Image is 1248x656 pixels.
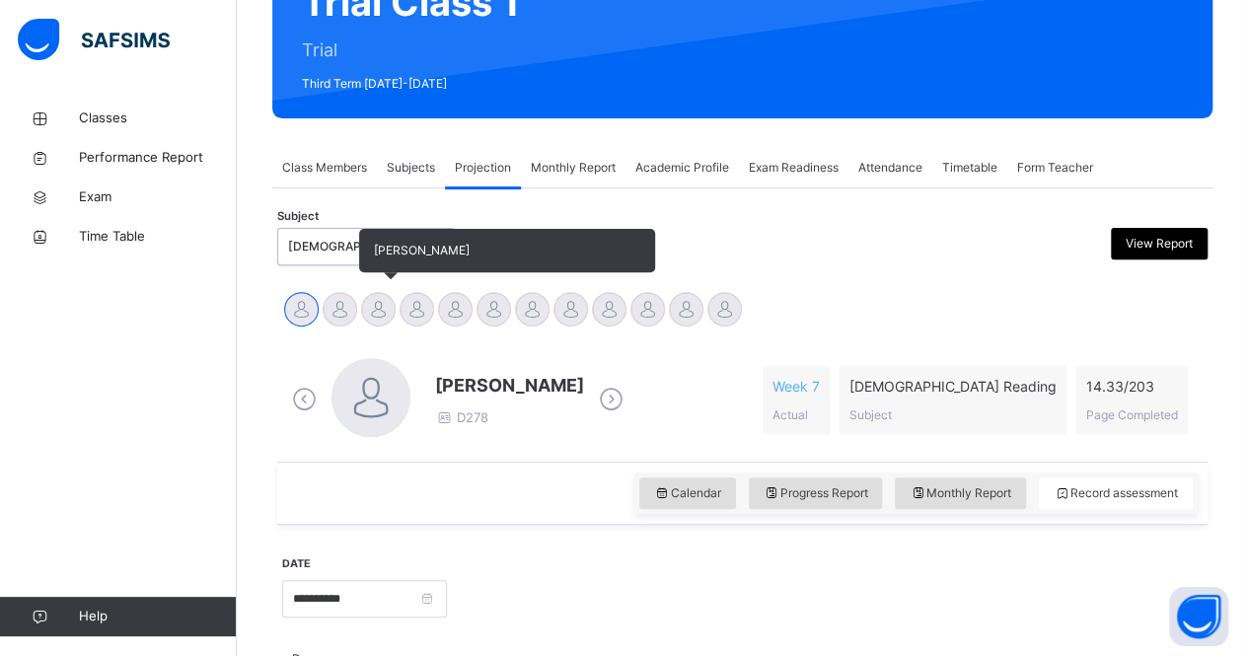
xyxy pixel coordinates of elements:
span: Week 7 [772,376,820,397]
span: Record assessment [1054,484,1178,502]
span: 14.33 / 203 [1086,376,1178,397]
span: Monthly Report [531,159,616,177]
span: Progress Report [764,484,868,502]
span: Form Teacher [1017,159,1093,177]
span: Exam Readiness [749,159,839,177]
span: Projection [455,159,511,177]
span: Calendar [654,484,721,502]
span: Time Table [79,227,237,247]
span: D278 [435,409,488,425]
span: Actual [772,407,808,422]
span: Monthly Report [910,484,1011,502]
img: safsims [18,19,170,60]
button: Open asap [1169,587,1228,646]
span: Exam [79,187,237,207]
span: Performance Report [79,148,237,168]
span: Subject [849,407,892,422]
span: [DEMOGRAPHIC_DATA] Reading [849,376,1057,397]
span: Subjects [387,159,435,177]
span: Help [79,607,236,626]
span: Academic Profile [635,159,729,177]
span: Class Members [282,159,367,177]
span: Timetable [942,159,997,177]
label: Date [282,556,311,572]
span: Third Term [DATE]-[DATE] [302,75,520,93]
span: Classes [79,109,237,128]
span: Page Completed [1086,407,1178,422]
span: View Report [1126,235,1193,253]
span: Attendance [858,159,922,177]
div: [DEMOGRAPHIC_DATA] Reading (007) [288,238,418,255]
span: [PERSON_NAME] [435,372,584,399]
span: [PERSON_NAME] [374,243,470,257]
span: Subject [277,208,319,225]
